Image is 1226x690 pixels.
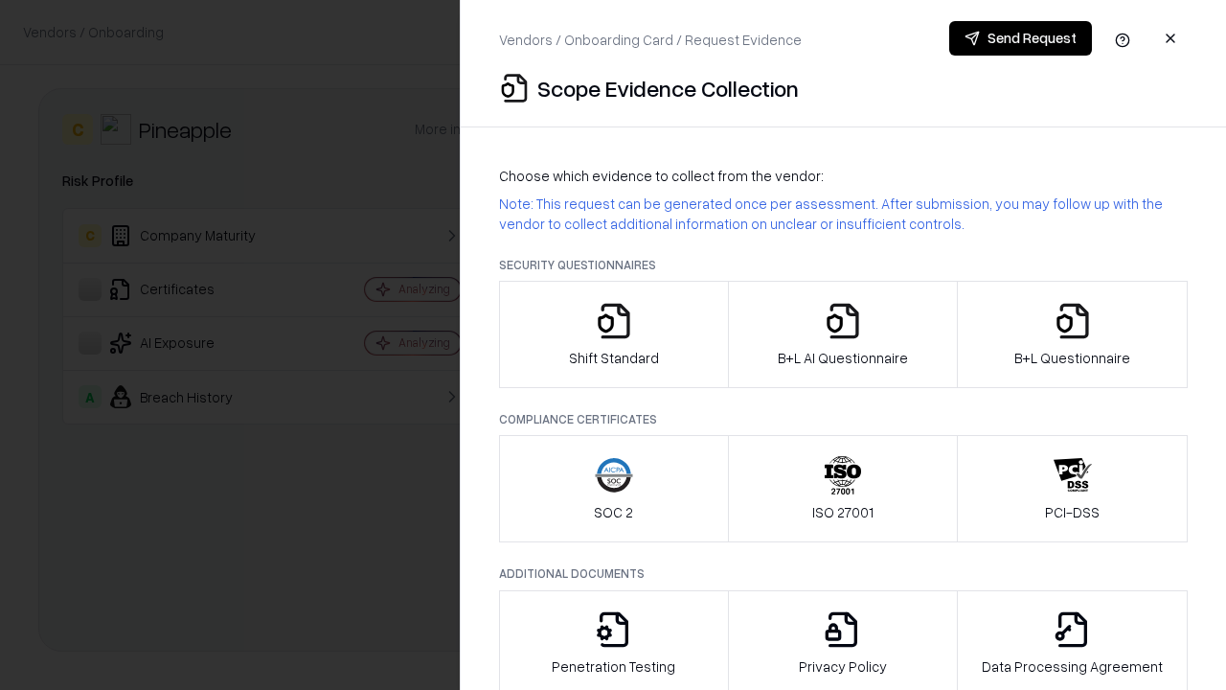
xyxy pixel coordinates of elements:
button: PCI-DSS [957,435,1188,542]
button: Shift Standard [499,281,729,388]
p: ISO 27001 [812,502,874,522]
p: PCI-DSS [1045,502,1100,522]
button: B+L Questionnaire [957,281,1188,388]
p: Compliance Certificates [499,411,1188,427]
button: SOC 2 [499,435,729,542]
p: B+L AI Questionnaire [778,348,908,368]
p: SOC 2 [594,502,633,522]
p: Additional Documents [499,565,1188,582]
p: Shift Standard [569,348,659,368]
p: Vendors / Onboarding Card / Request Evidence [499,30,802,50]
p: Security Questionnaires [499,257,1188,273]
p: Choose which evidence to collect from the vendor: [499,166,1188,186]
p: Scope Evidence Collection [537,73,799,103]
p: Privacy Policy [799,656,887,677]
p: B+L Questionnaire [1014,348,1130,368]
button: B+L AI Questionnaire [728,281,959,388]
p: Data Processing Agreement [982,656,1163,677]
p: Penetration Testing [552,656,675,677]
button: ISO 27001 [728,435,959,542]
button: Send Request [949,21,1092,56]
p: Note: This request can be generated once per assessment. After submission, you may follow up with... [499,194,1188,234]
